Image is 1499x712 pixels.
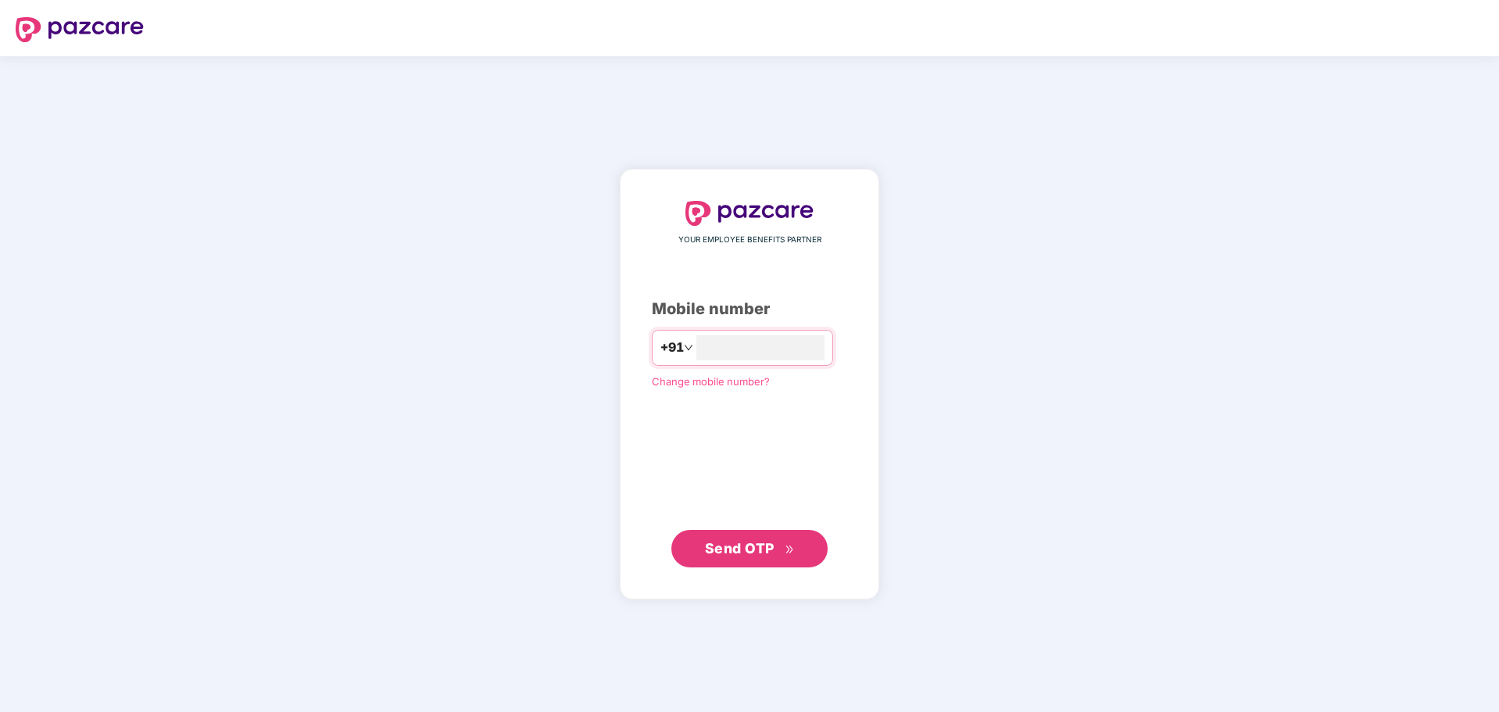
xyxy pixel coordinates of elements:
[671,530,828,567] button: Send OTPdouble-right
[652,375,770,388] a: Change mobile number?
[785,545,795,555] span: double-right
[660,338,684,357] span: +91
[678,234,821,246] span: YOUR EMPLOYEE BENEFITS PARTNER
[684,343,693,352] span: down
[705,540,775,556] span: Send OTP
[685,201,814,226] img: logo
[16,17,144,42] img: logo
[652,297,847,321] div: Mobile number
